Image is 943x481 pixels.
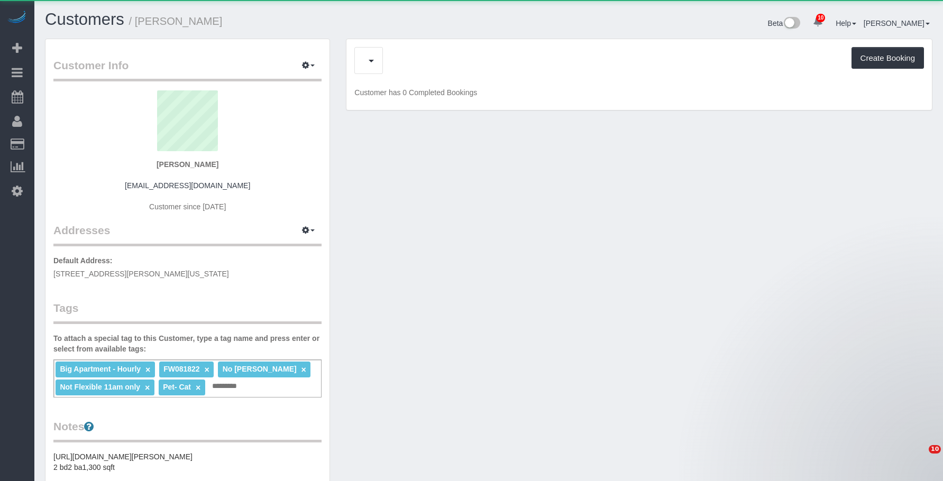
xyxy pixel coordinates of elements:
pre: [URL][DOMAIN_NAME][PERSON_NAME] 2 bd2 ba1,300 sqft [53,451,322,473]
legend: Tags [53,300,322,324]
small: / [PERSON_NAME] [129,15,223,27]
strong: [PERSON_NAME] [157,160,218,169]
span: Pet- Cat [163,383,191,391]
img: New interface [783,17,800,31]
a: [PERSON_NAME] [864,19,930,27]
a: × [145,383,150,392]
a: × [145,365,150,374]
a: [EMAIL_ADDRESS][DOMAIN_NAME] [125,181,250,190]
legend: Notes [53,419,322,442]
span: No [PERSON_NAME] [223,365,297,373]
a: × [301,365,306,374]
span: [STREET_ADDRESS][PERSON_NAME][US_STATE] [53,270,229,278]
label: To attach a special tag to this Customer, type a tag name and press enter or select from availabl... [53,333,322,354]
img: Automaid Logo [6,11,28,25]
label: Default Address: [53,255,113,266]
a: 10 [808,11,828,34]
p: Customer has 0 Completed Bookings [354,87,924,98]
a: Customers [45,10,124,29]
iframe: Intercom live chat [907,445,932,470]
a: × [205,365,209,374]
span: FW081822 [163,365,199,373]
span: 10 [929,445,941,454]
a: × [196,383,200,392]
a: Beta [768,19,801,27]
a: Help [836,19,856,27]
legend: Customer Info [53,58,322,81]
button: Create Booking [852,47,924,69]
span: Big Apartment - Hourly [60,365,141,373]
span: Not Flexible 11am only [60,383,140,391]
span: Customer since [DATE] [149,202,226,211]
span: 10 [816,14,825,22]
